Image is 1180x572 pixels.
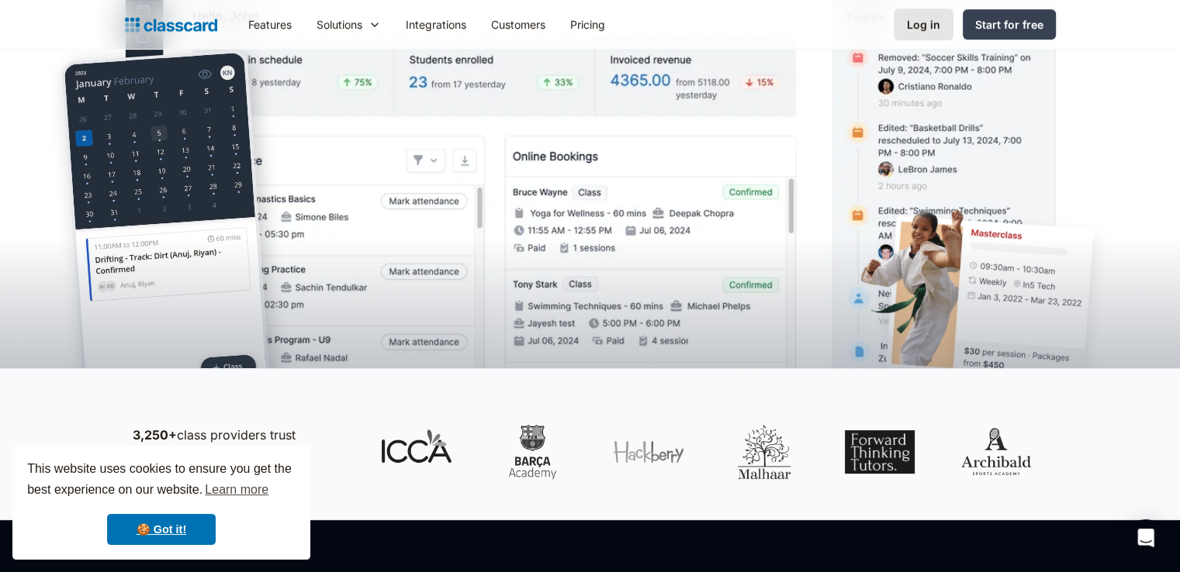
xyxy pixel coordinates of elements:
[894,9,953,40] a: Log in
[202,478,271,501] a: learn more about cookies
[1127,519,1164,556] div: Open Intercom Messenger
[393,7,479,42] a: Integrations
[236,7,304,42] a: Features
[27,460,296,501] span: This website uses cookies to ensure you get the best experience on our website.
[133,426,350,463] p: class providers trust Classcard
[107,514,216,545] a: dismiss cookie message
[907,16,940,33] div: Log in
[304,7,393,42] div: Solutions
[963,9,1056,40] a: Start for free
[479,7,558,42] a: Customers
[12,445,310,560] div: cookieconsent
[975,16,1043,33] div: Start for free
[317,16,362,33] div: Solutions
[558,7,618,42] a: Pricing
[133,427,177,443] strong: 3,250+
[125,14,217,36] a: Logo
